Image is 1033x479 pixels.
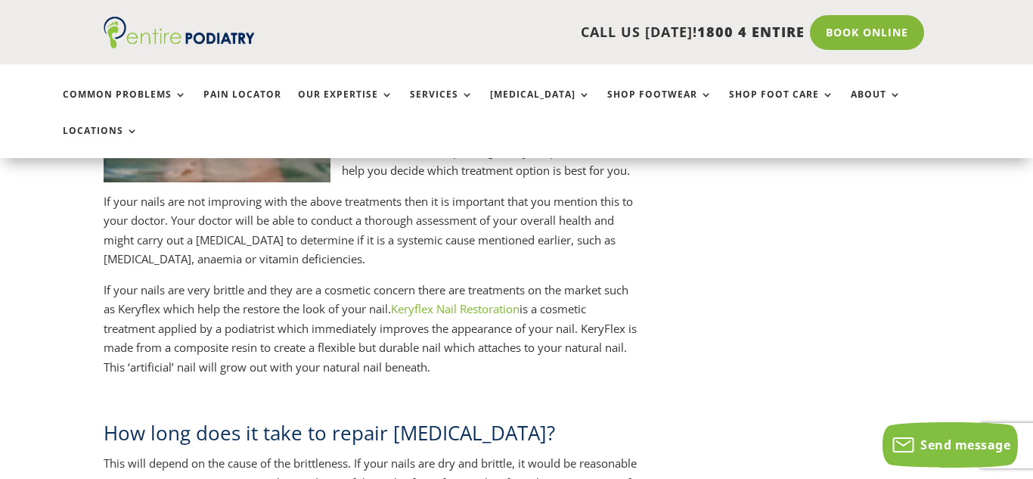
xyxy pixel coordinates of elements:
a: Locations [63,126,138,158]
p: If your nails are not improving with the above treatments then it is important that you mention t... [104,192,639,281]
img: logo (1) [104,17,255,48]
span: Send message [920,437,1010,453]
h2: How long does it take to repair [MEDICAL_DATA]? [104,419,639,454]
a: Shop Foot Care [729,89,834,122]
p: If your nails are very brittle and they are a cosmetic concern there are treatments on the market... [104,281,639,389]
a: [MEDICAL_DATA] [353,144,441,159]
a: Entire Podiatry [104,36,255,51]
span: 1800 4 ENTIRE [697,23,805,41]
a: Pain Locator [203,89,281,122]
a: Book Online [810,15,924,50]
a: Shop Footwear [607,89,712,122]
a: Services [410,89,473,122]
button: Send message [883,422,1018,468]
a: [MEDICAL_DATA] [490,89,591,122]
a: Common Problems [63,89,187,122]
a: Our Expertise [298,89,393,122]
a: Keryflex Nail Restoration [391,301,520,316]
p: CALL US [DATE]! [291,23,805,42]
a: About [851,89,901,122]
